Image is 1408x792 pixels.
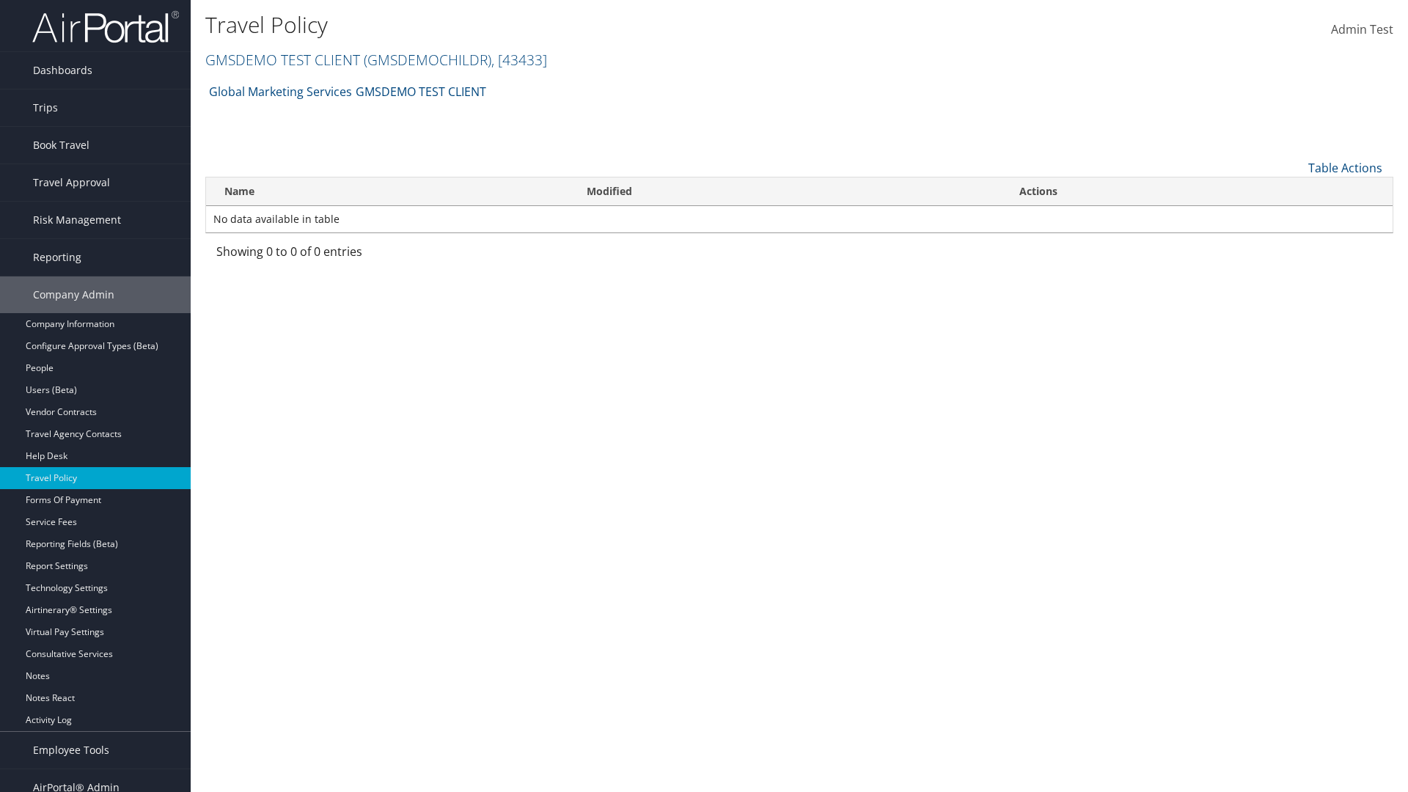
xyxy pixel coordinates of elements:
span: Company Admin [33,276,114,313]
span: Reporting [33,239,81,276]
span: Employee Tools [33,732,109,769]
span: ( GMSDEMOCHILDR ) [364,50,491,70]
span: Trips [33,89,58,126]
th: Actions [1006,177,1393,206]
a: Admin Test [1331,7,1393,53]
span: Travel Approval [33,164,110,201]
th: Modified: activate to sort column ascending [573,177,1007,206]
span: Risk Management [33,202,121,238]
th: Name: activate to sort column ascending [206,177,573,206]
a: Table Actions [1308,160,1382,176]
div: Showing 0 to 0 of 0 entries [216,243,491,268]
span: , [ 43433 ] [491,50,547,70]
td: No data available in table [206,206,1393,232]
span: Dashboards [33,52,92,89]
a: GMSDEMO TEST CLIENT [356,77,486,106]
span: Admin Test [1331,21,1393,37]
img: airportal-logo.png [32,10,179,44]
a: GMSDEMO TEST CLIENT [205,50,547,70]
h1: Travel Policy [205,10,997,40]
span: Book Travel [33,127,89,164]
a: Global Marketing Services [209,77,352,106]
